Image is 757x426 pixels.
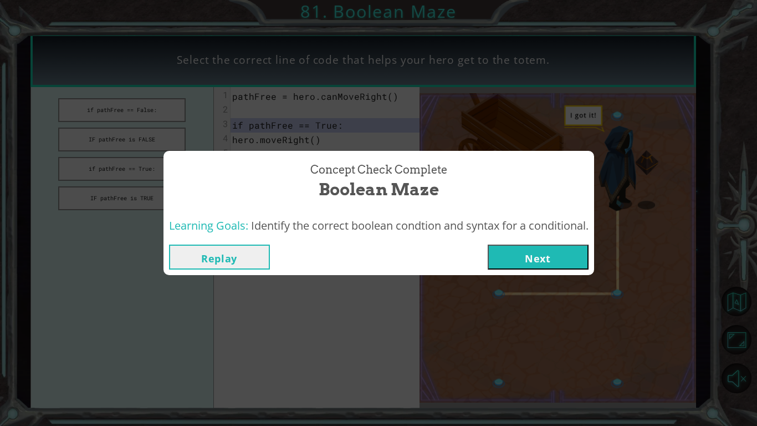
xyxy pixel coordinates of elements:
span: Learning Goals: [169,218,248,233]
span: Boolean Maze [319,177,439,201]
span: Identify the correct boolean condtion and syntax for a conditional. [251,218,589,233]
button: Replay [169,245,270,270]
span: Concept Check Complete [310,162,447,178]
button: Next [488,245,589,270]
